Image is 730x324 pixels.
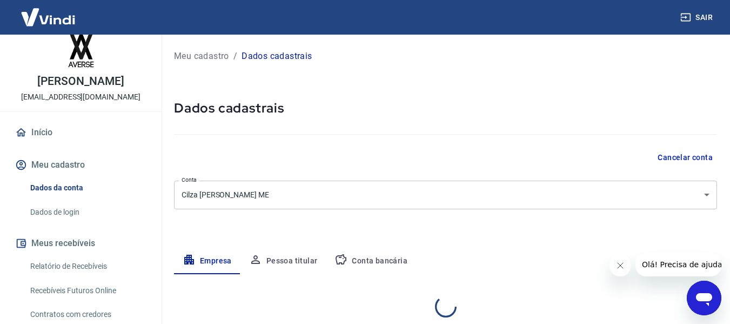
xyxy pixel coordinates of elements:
[13,153,149,177] button: Meu cadastro
[610,255,631,276] iframe: Fechar mensagem
[26,255,149,277] a: Relatório de Recebíveis
[21,91,140,103] p: [EMAIL_ADDRESS][DOMAIN_NAME]
[326,248,416,274] button: Conta bancária
[242,50,312,63] p: Dados cadastrais
[13,1,83,34] img: Vindi
[13,232,149,255] button: Meus recebíveis
[635,253,721,276] iframe: Mensagem da empresa
[26,177,149,199] a: Dados da conta
[13,121,149,144] a: Início
[233,50,237,63] p: /
[59,28,103,71] img: d1593de8-1eb4-45a7-aab2-042a56f833af.jpeg
[6,8,91,16] span: Olá! Precisa de ajuda?
[174,248,240,274] button: Empresa
[174,100,717,117] h5: Dados cadastrais
[678,8,717,28] button: Sair
[174,50,229,63] a: Meu cadastro
[26,280,149,302] a: Recebíveis Futuros Online
[653,148,717,168] button: Cancelar conta
[37,76,124,87] p: [PERSON_NAME]
[240,248,326,274] button: Pessoa titular
[174,181,717,209] div: Cilza [PERSON_NAME] ME
[687,281,721,315] iframe: Botão para abrir a janela de mensagens
[26,201,149,223] a: Dados de login
[182,176,197,184] label: Conta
